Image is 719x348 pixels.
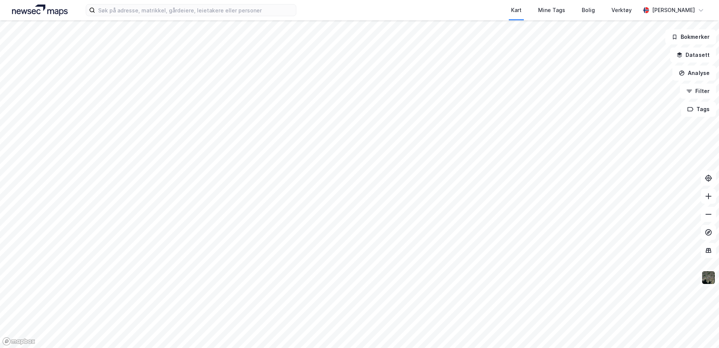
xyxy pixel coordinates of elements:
[652,6,695,15] div: [PERSON_NAME]
[582,6,595,15] div: Bolig
[611,6,632,15] div: Verktøy
[538,6,565,15] div: Mine Tags
[95,5,296,16] input: Søk på adresse, matrikkel, gårdeiere, leietakere eller personer
[511,6,522,15] div: Kart
[12,5,68,16] img: logo.a4113a55bc3d86da70a041830d287a7e.svg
